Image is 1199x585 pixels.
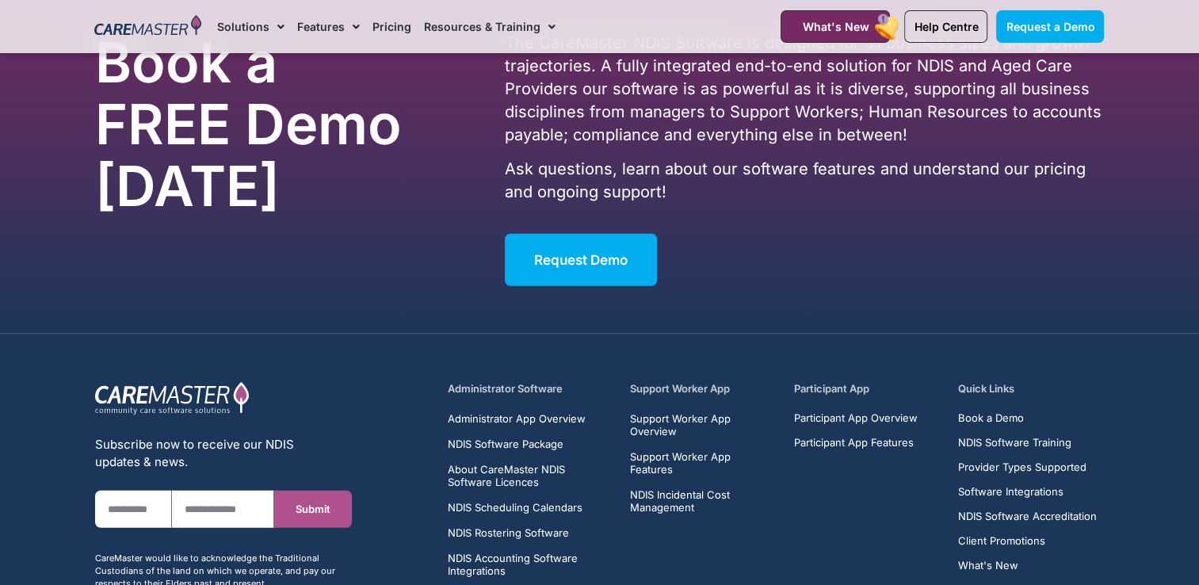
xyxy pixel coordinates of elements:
span: NDIS Software Training [958,437,1071,449]
span: Request a Demo [1006,20,1094,33]
a: Help Centre [904,10,987,43]
a: Client Promotions [958,535,1097,547]
span: Request Demo [534,252,628,268]
div: Subscribe now to receive our NDIS updates & news. [95,436,352,471]
a: Administrator App Overview [448,412,612,425]
a: Software Integrations [958,486,1097,498]
p: The CareMaster NDIS Software is designed for all business sizes and growth trajectories. A fully ... [505,32,1104,147]
a: Request Demo [505,234,657,286]
a: NDIS Rostering Software [448,526,612,539]
h5: Participant App [794,381,940,396]
h5: Support Worker App [630,381,776,396]
span: Submit [296,503,330,515]
span: What's New [802,20,869,33]
span: Help Centre [914,20,978,33]
span: Participant App Features [794,437,914,449]
a: NDIS Software Training [958,437,1097,449]
button: Submit [274,491,351,528]
a: Book a Demo [958,412,1097,424]
a: NDIS Software Accreditation [958,510,1097,522]
a: About CareMaster NDIS Software Licences [448,463,612,488]
p: Ask questions, learn about our software features and understand our pricing and ongoing support! [505,158,1104,204]
span: NDIS Rostering Software [448,526,569,539]
a: NDIS Scheduling Calendars [448,501,612,514]
a: Provider Types Supported [958,461,1097,473]
a: Support Worker App Overview [630,412,776,438]
a: NDIS Incidental Cost Management [630,488,776,514]
a: NDIS Software Package [448,438,612,450]
h2: Book a FREE Demo [DATE] [95,32,423,217]
span: Provider Types Supported [958,461,1086,473]
h5: Administrator Software [448,381,612,396]
span: What's New [958,560,1018,572]
img: CareMaster Logo Part [95,381,250,416]
span: Book a Demo [958,412,1024,424]
span: Software Integrations [958,486,1063,498]
a: NDIS Accounting Software Integrations [448,552,612,577]
span: Client Promotions [958,535,1045,547]
a: Participant App Features [794,437,918,449]
span: Administrator App Overview [448,412,586,425]
h5: Quick Links [958,381,1104,396]
a: Request a Demo [996,10,1104,43]
a: What's New [781,10,890,43]
span: NDIS Scheduling Calendars [448,501,582,514]
span: NDIS Software Package [448,438,563,450]
a: Participant App Overview [794,412,918,424]
a: Support Worker App Features [630,450,776,476]
img: CareMaster Logo [94,15,201,39]
a: What's New [958,560,1097,572]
